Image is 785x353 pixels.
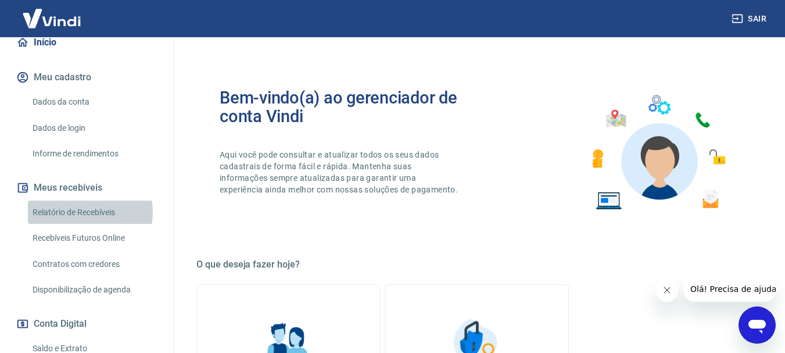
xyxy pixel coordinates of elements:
button: Conta Digital [14,311,160,337]
a: Disponibilização de agenda [28,278,160,302]
a: Início [14,30,160,55]
a: Relatório de Recebíveis [28,201,160,224]
a: Contratos com credores [28,252,160,276]
iframe: Mensagem da empresa [683,276,776,302]
img: Imagem de um avatar masculino com diversos icones exemplificando as funcionalidades do gerenciado... [582,88,734,217]
h5: O que deseja fazer hoje? [196,259,757,270]
button: Sair [729,8,771,30]
img: Vindi [14,1,89,36]
a: Recebíveis Futuros Online [28,226,160,250]
button: Meus recebíveis [14,175,160,201]
a: Dados da conta [28,90,160,114]
span: Olá! Precisa de ajuda? [7,8,98,17]
p: Aqui você pode consultar e atualizar todos os seus dados cadastrais de forma fácil e rápida. Mant... [220,149,460,195]
a: Informe de rendimentos [28,142,160,166]
iframe: Fechar mensagem [655,279,679,302]
h2: Bem-vindo(a) ao gerenciador de conta Vindi [220,88,477,126]
a: Dados de login [28,116,160,140]
button: Meu cadastro [14,65,160,90]
iframe: Botão para abrir a janela de mensagens [739,306,776,344]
